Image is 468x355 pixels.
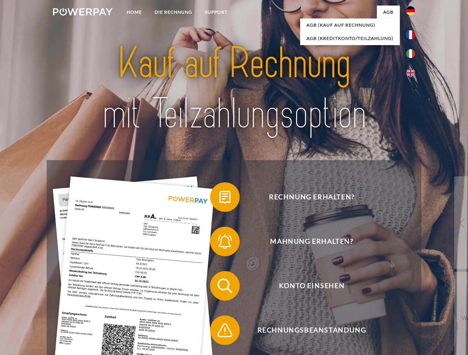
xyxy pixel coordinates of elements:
img: logo-powerpay-white.svg [53,8,113,16]
button: Rechnungsbeanstandung [210,315,403,345]
a: AGB (Kauf auf Rechnung) [300,18,400,32]
img: de [406,6,415,15]
a: AGB (Kreditkonto/Teilzahlung) [300,32,400,45]
img: qb_bell.svg [216,232,234,251]
span: Konto einsehen [221,271,402,301]
button: Konto einsehen [210,271,403,301]
button: Mahnung erhalten? [210,227,403,256]
span: Rechnungsbeanstandung [221,315,402,345]
span: Rechnung erhalten? [221,182,402,212]
img: qb_warning.svg [216,321,234,339]
a: Home [120,6,148,19]
button: Rechnung erhalten? [210,182,403,212]
img: it [406,49,415,58]
img: title-powerpay_de.svg [71,35,397,142]
a: agb [377,6,400,19]
img: qb_search.svg [216,277,234,295]
span: Mahnung erhalten? [221,227,402,256]
a: DIE RECHNUNG [148,6,199,19]
a: SUPPORT [199,6,234,19]
img: fr [406,30,415,39]
img: qb_bill.svg [216,188,234,206]
img: en [406,68,415,77]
